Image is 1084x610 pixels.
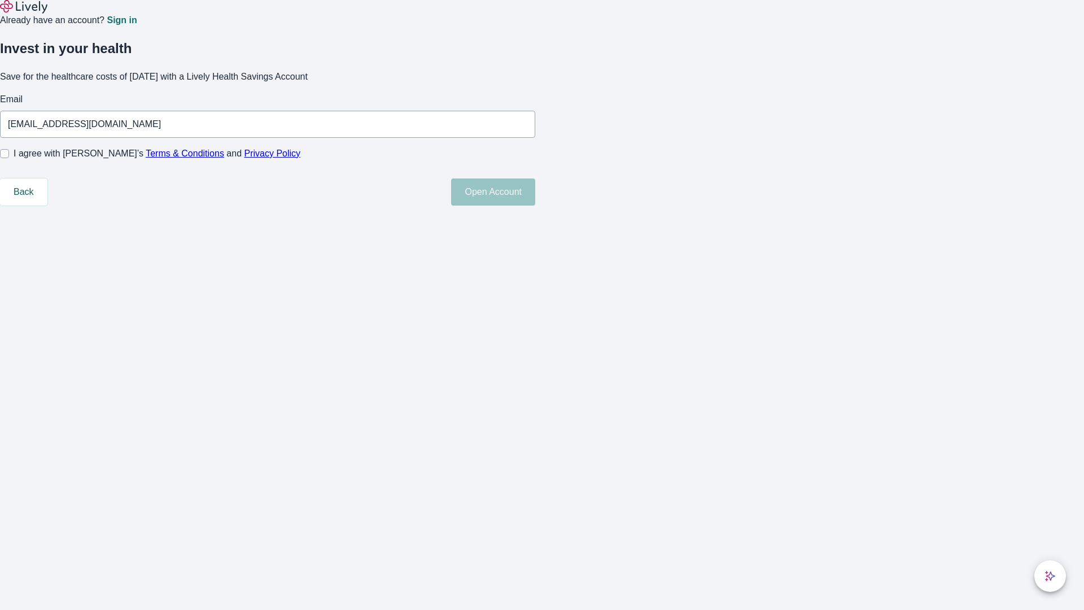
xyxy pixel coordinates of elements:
a: Sign in [107,16,137,25]
svg: Lively AI Assistant [1044,570,1056,582]
span: I agree with [PERSON_NAME]’s and [14,147,300,160]
button: chat [1034,560,1066,592]
a: Privacy Policy [244,149,301,158]
a: Terms & Conditions [146,149,224,158]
